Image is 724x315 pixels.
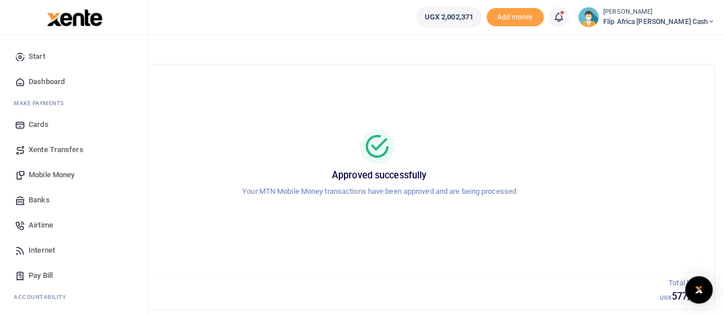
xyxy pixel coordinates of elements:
[29,245,55,256] span: Internet
[578,7,599,27] img: profile-user
[19,99,64,107] span: ake Payments
[486,8,544,27] li: Toup your wallet
[53,277,660,289] p: Total Transactions
[29,144,84,155] span: Xente Transfers
[603,17,715,27] span: Flip Africa [PERSON_NAME] Cash
[53,291,660,302] h5: 1
[58,170,701,181] h5: Approved successfully
[9,263,139,288] a: Pay Bill
[9,137,139,162] a: Xente Transfers
[9,213,139,238] a: Airtime
[685,276,713,304] div: Open Intercom Messenger
[29,119,49,130] span: Cards
[9,112,139,137] a: Cards
[660,277,705,289] p: Total Value
[9,94,139,112] li: M
[9,69,139,94] a: Dashboard
[603,7,715,17] small: [PERSON_NAME]
[486,8,544,27] span: Add money
[29,270,53,281] span: Pay Bill
[29,194,50,206] span: Banks
[29,76,65,87] span: Dashboard
[660,291,705,302] h5: 577,000
[578,7,715,27] a: profile-user [PERSON_NAME] Flip Africa [PERSON_NAME] Cash
[29,220,53,231] span: Airtime
[9,188,139,213] a: Banks
[29,169,74,181] span: Mobile Money
[58,186,701,198] p: Your MTN Mobile Money transactions have been approved and are being processed
[46,13,102,21] a: logo-small logo-large logo-large
[425,11,473,23] span: UGX 2,002,371
[9,44,139,69] a: Start
[9,288,139,306] li: Ac
[22,293,66,301] span: countability
[412,7,486,27] li: Wallet ballance
[9,162,139,188] a: Mobile Money
[660,294,671,301] small: UGX
[47,9,102,26] img: logo-large
[416,7,482,27] a: UGX 2,002,371
[29,51,45,62] span: Start
[486,12,544,21] a: Add money
[9,238,139,263] a: Internet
